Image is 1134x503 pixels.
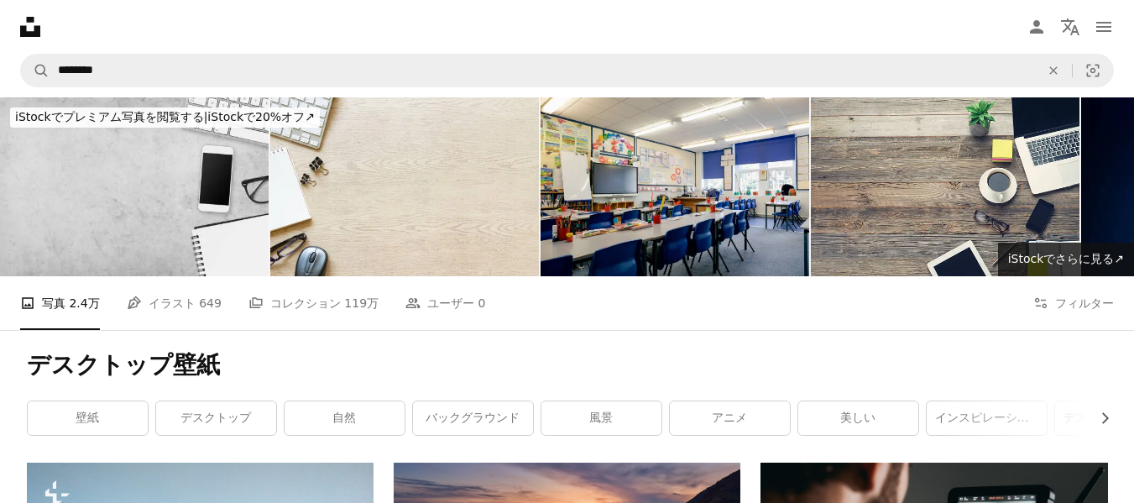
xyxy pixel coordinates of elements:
span: iStockで20%オフ ↗ [15,110,315,123]
img: コンピューターと用品のトップ ビュー木製オフィス デスク [270,97,539,276]
button: ビジュアル検索 [1073,55,1113,86]
a: インスピレーション [927,401,1047,435]
span: 0 [478,294,486,312]
button: リストを右にスクロールする [1090,401,1108,435]
span: 119万 [344,294,379,312]
a: アニメ [670,401,790,435]
span: iStockでプレミアム写真を閲覧する | [15,110,207,123]
a: ユーザー 0 [405,276,485,330]
a: iStockでさらに見る↗ [998,243,1134,276]
a: 美しい [798,401,918,435]
a: 壁紙 [28,401,148,435]
a: デスクトップ [156,401,276,435]
form: サイト内でビジュアルを探す [20,54,1114,87]
span: iStockでさらに見る ↗ [1008,252,1124,265]
span: 649 [199,294,222,312]
a: イラスト 649 [127,276,222,330]
h1: デスクトップ壁紙 [27,350,1108,380]
button: メニュー [1087,10,1121,44]
img: 空の教室 [541,97,809,276]
a: 風景 [541,401,661,435]
button: フィルター [1033,276,1114,330]
button: Unsplashで検索する [21,55,50,86]
button: 言語 [1053,10,1087,44]
button: 全てクリア [1035,55,1072,86]
a: 自然 [285,401,405,435]
a: バックグラウンド [413,401,533,435]
a: コレクション 119万 [248,276,379,330]
a: ホーム — Unsplash [20,17,40,37]
img: テクノロジーと木製のテーブルでコーヒーをております。 [811,97,1079,276]
a: ログイン / 登録する [1020,10,1053,44]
